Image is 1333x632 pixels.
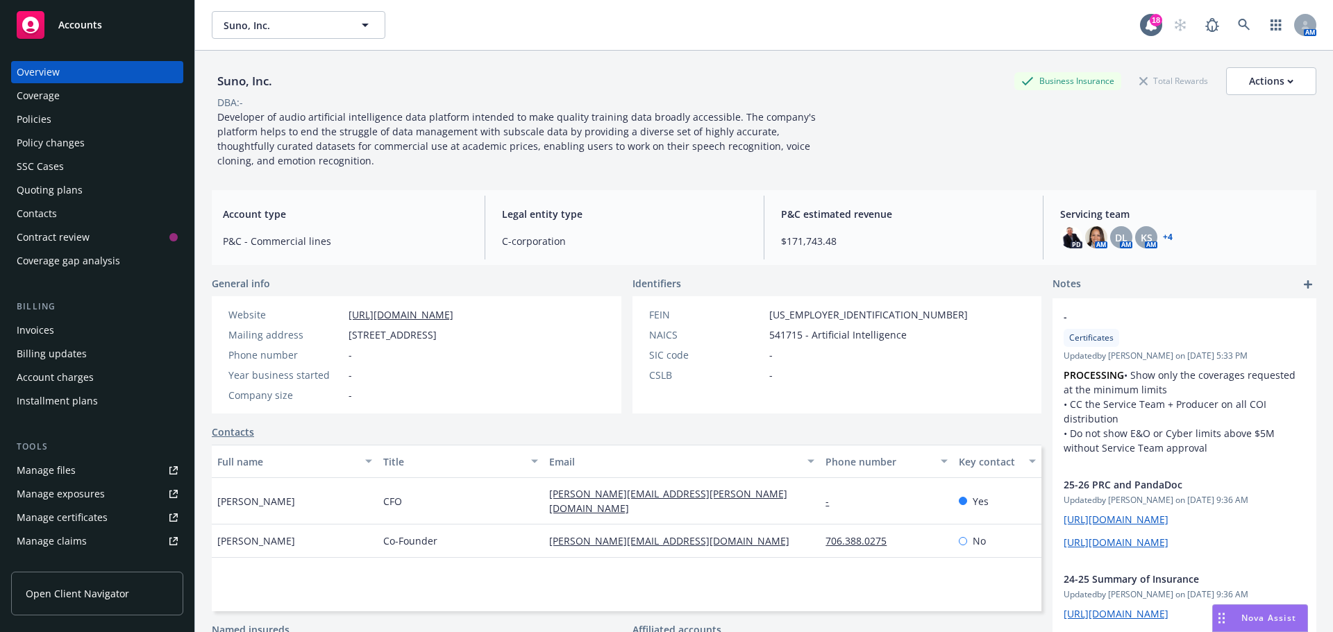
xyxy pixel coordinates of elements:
[17,530,87,552] div: Manage claims
[1132,72,1215,89] div: Total Rewards
[349,348,352,362] span: -
[217,494,295,509] span: [PERSON_NAME]
[11,459,183,481] a: Manage files
[17,61,60,83] div: Overview
[820,445,953,478] button: Phone number
[11,319,183,341] a: Invoices
[11,155,183,178] a: SSC Cases
[11,440,183,454] div: Tools
[383,533,437,548] span: Co-Founder
[212,276,270,291] span: General info
[1064,350,1305,362] span: Updated by [PERSON_NAME] on [DATE] 5:33 PM
[632,276,681,291] span: Identifiers
[17,132,85,154] div: Policy changes
[228,348,343,362] div: Phone number
[1141,230,1152,245] span: KS
[1230,11,1258,39] a: Search
[17,85,60,107] div: Coverage
[11,250,183,272] a: Coverage gap analysis
[378,445,544,478] button: Title
[769,348,773,362] span: -
[1053,298,1316,466] div: -CertificatesUpdatedby [PERSON_NAME] on [DATE] 5:33 PMPROCESSING• Show only the coverages request...
[502,234,747,248] span: C-corporation
[11,343,183,365] a: Billing updates
[1053,276,1081,293] span: Notes
[223,234,468,248] span: P&C - Commercial lines
[973,494,989,509] span: Yes
[58,19,102,31] span: Accounts
[223,207,468,221] span: Account type
[17,108,51,130] div: Policies
[383,494,402,509] span: CFO
[1064,513,1168,526] a: [URL][DOMAIN_NAME]
[228,388,343,402] div: Company size
[1212,604,1308,632] button: Nova Assist
[11,6,183,44] a: Accounts
[1064,494,1305,506] span: Updated by [PERSON_NAME] on [DATE] 9:36 AM
[1060,207,1305,221] span: Servicing team
[1115,230,1127,245] span: DL
[1166,11,1194,39] a: Start snowing
[1064,368,1305,455] p: • Show only the coverages requested at the minimum limits • CC the Service Team + Producer on all...
[212,11,385,39] button: Suno, Inc.
[11,483,183,505] a: Manage exposures
[349,388,352,402] span: -
[1014,72,1121,89] div: Business Insurance
[544,445,820,478] button: Email
[17,554,82,576] div: Manage BORs
[11,390,183,412] a: Installment plans
[781,207,1026,221] span: P&C estimated revenue
[17,179,83,201] div: Quoting plans
[11,203,183,225] a: Contacts
[1064,607,1168,620] a: [URL][DOMAIN_NAME]
[1069,332,1114,344] span: Certificates
[217,454,357,469] div: Full name
[1241,612,1296,624] span: Nova Assist
[26,586,129,601] span: Open Client Navigator
[17,250,120,272] div: Coverage gap analysis
[1064,536,1168,549] a: [URL][DOMAIN_NAME]
[228,307,343,322] div: Website
[11,300,183,314] div: Billing
[1064,588,1305,601] span: Updated by [PERSON_NAME] on [DATE] 9:36 AM
[17,343,87,365] div: Billing updates
[781,234,1026,248] span: $171,743.48
[228,368,343,382] div: Year business started
[11,226,183,248] a: Contract review
[825,534,898,547] a: 706.388.0275
[17,506,108,529] div: Manage certificates
[1053,466,1316,561] div: 25-26 PRC and PandaDocUpdatedby [PERSON_NAME] on [DATE] 9:36 AM[URL][DOMAIN_NAME][URL][DOMAIN_NAME]
[11,179,183,201] a: Quoting plans
[973,533,986,548] span: No
[825,454,932,469] div: Phone number
[549,487,787,515] a: [PERSON_NAME][EMAIL_ADDRESS][PERSON_NAME][DOMAIN_NAME]
[649,307,764,322] div: FEIN
[17,366,94,388] div: Account charges
[224,18,344,33] span: Suno, Inc.
[11,366,183,388] a: Account charges
[649,348,764,362] div: SIC code
[17,459,76,481] div: Manage files
[953,445,1041,478] button: Key contact
[1064,309,1269,324] span: -
[11,554,183,576] a: Manage BORs
[11,108,183,130] a: Policies
[649,327,764,342] div: NAICS
[1064,572,1269,586] span: 24-25 Summary of Insurance
[549,454,799,469] div: Email
[17,226,90,248] div: Contract review
[1150,14,1162,26] div: 18
[1163,233,1173,241] a: +4
[212,72,278,90] div: Suno, Inc.
[1198,11,1226,39] a: Report a Bug
[825,495,840,508] a: -
[11,506,183,529] a: Manage certificates
[349,368,352,382] span: -
[1262,11,1290,39] a: Switch app
[1064,368,1124,382] strong: PROCESSING
[649,368,764,382] div: CSLB
[212,425,254,439] a: Contacts
[502,207,747,221] span: Legal entity type
[383,454,523,469] div: Title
